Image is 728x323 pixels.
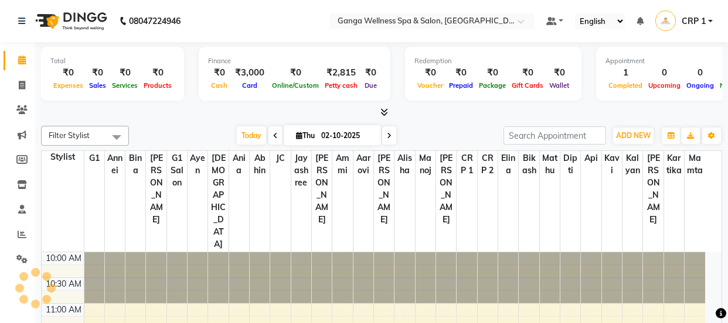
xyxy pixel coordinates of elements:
span: CRP 2 [478,151,498,178]
div: ₹0 [476,66,509,80]
div: ₹0 [141,66,175,80]
div: 10:30 AM [43,278,84,290]
span: Dipti [560,151,580,178]
div: ₹0 [360,66,381,80]
span: CRP 1 [682,15,706,28]
span: ADD NEW [616,131,651,140]
div: ₹2,815 [322,66,360,80]
span: Bikash [519,151,539,178]
span: Mathu [540,151,560,178]
span: Wallet [546,81,572,90]
div: Stylist [42,151,84,163]
span: Upcoming [645,81,683,90]
div: 11:00 AM [43,304,84,316]
div: 0 [683,66,717,80]
div: ₹0 [509,66,546,80]
img: CRP 1 [655,11,676,31]
div: 10:00 AM [43,252,84,264]
span: Ongoing [683,81,717,90]
span: [DEMOGRAPHIC_DATA] [208,151,228,252]
span: Sales [86,81,109,90]
span: Annei [105,151,125,178]
span: [PERSON_NAME] [146,151,166,227]
span: Ayen [188,151,207,178]
span: [PERSON_NAME] [374,151,394,227]
div: 1 [605,66,645,80]
span: G1 Salon [167,151,187,190]
span: Cash [208,81,230,90]
input: Search Appointment [504,126,606,145]
div: Total [50,56,175,66]
span: Today [237,126,266,145]
span: Bina [125,151,145,178]
span: Ania [229,151,249,178]
b: 08047224946 [129,5,181,37]
span: Alisha [394,151,414,178]
div: ₹0 [414,66,446,80]
div: 0 [645,66,683,80]
span: Api [581,151,601,166]
span: Ammi [332,151,352,178]
div: ₹0 [109,66,141,80]
div: ₹0 [208,66,230,80]
div: ₹0 [269,66,322,80]
span: Petty cash [322,81,360,90]
span: Kartika [664,151,684,178]
span: Online/Custom [269,81,322,90]
span: Package [476,81,509,90]
span: G1 [84,151,104,166]
img: logo [30,5,110,37]
span: CRP 1 [457,151,477,178]
span: Thu [293,131,318,140]
span: Due [362,81,380,90]
span: Manoj [416,151,436,178]
input: 2025-10-02 [318,127,376,145]
span: [PERSON_NAME] [436,151,456,227]
span: [PERSON_NAME] [312,151,332,227]
span: Card [239,81,260,90]
span: Gift Cards [509,81,546,90]
span: Services [109,81,141,90]
span: Products [141,81,175,90]
div: ₹0 [446,66,476,80]
span: kavi [602,151,622,178]
span: Prepaid [446,81,476,90]
span: Filter Stylist [49,130,90,140]
span: Completed [605,81,645,90]
span: JC [270,151,290,166]
span: Aarovi [353,151,373,178]
div: ₹0 [86,66,109,80]
div: Redemption [414,56,572,66]
div: Finance [208,56,381,66]
div: ₹0 [546,66,572,80]
button: ADD NEW [613,128,654,144]
span: Voucher [414,81,446,90]
div: ₹0 [50,66,86,80]
div: ₹3,000 [230,66,269,80]
span: Elina [498,151,518,178]
span: Expenses [50,81,86,90]
span: [PERSON_NAME] [643,151,663,227]
span: Kalyan [622,151,642,178]
span: Jayashree [291,151,311,190]
span: Mamta [685,151,705,178]
span: Abhin [250,151,270,178]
